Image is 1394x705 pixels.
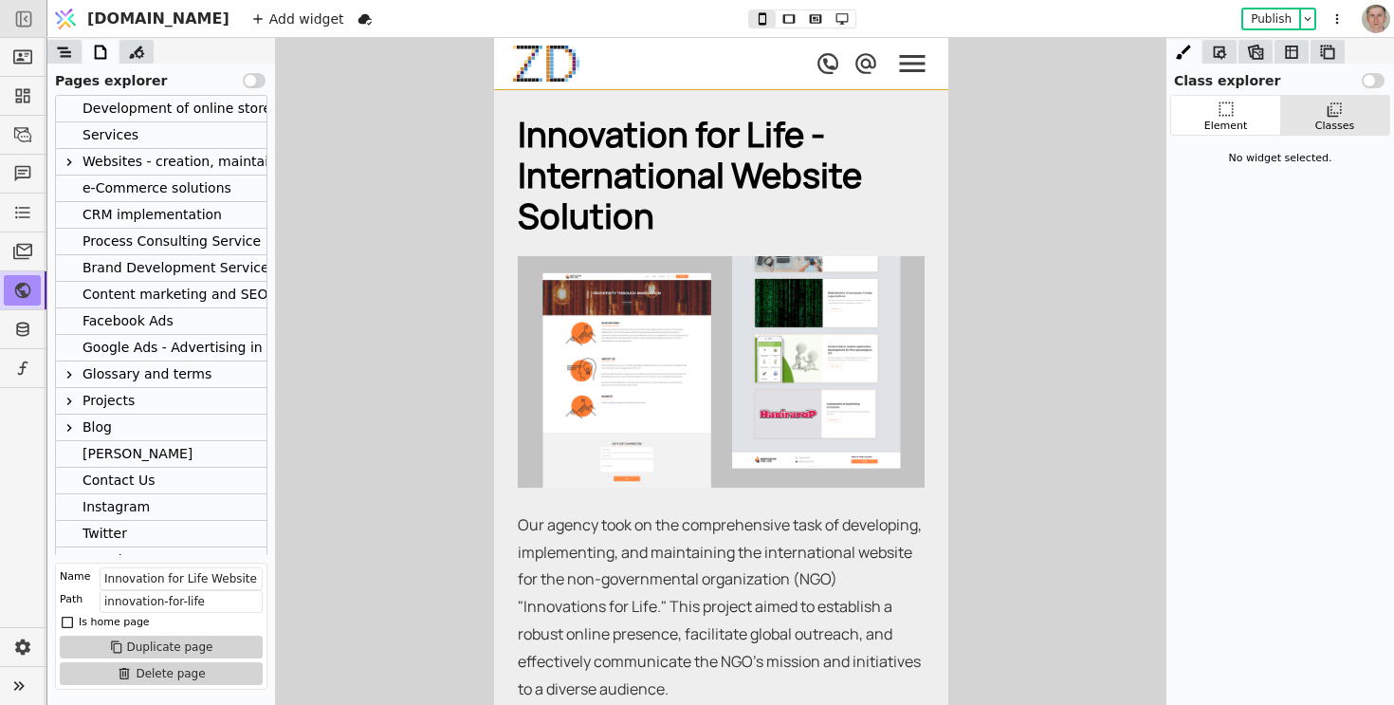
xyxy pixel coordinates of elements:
div: Brand Development Service [83,255,269,281]
div: Glossary and terms [56,362,266,388]
p: Our agency took on the comprehensive task of developing, implementing, and maintaining the intern... [24,473,431,665]
div: Projects [83,388,135,414]
div: Is home page [79,613,150,632]
div: Path [60,590,83,609]
div: Element [1204,119,1248,135]
div: Development of online stores and sites of any complexity [83,96,466,121]
div: Projects [56,388,266,415]
img: Logo [51,1,80,37]
div: Twitter [83,521,127,547]
div: CRM implementation [56,202,266,229]
div: Pages explorer [47,64,275,91]
button: Duplicate page [60,636,263,659]
div: Facebook Ads [83,308,174,334]
div: Google Ads - Advertising in Google [56,335,266,362]
div: Name [60,567,90,586]
div: Contact Us [56,468,266,494]
div: Class explorer [1166,64,1394,91]
div: Facebook Ads [56,308,266,335]
div: Development of online stores and sites of any complexity [56,96,266,122]
img: 1700514186203-mockup-innovationforlife-website.jpg [24,218,431,450]
div: CRM implementation [83,202,222,228]
span: [DOMAIN_NAME] [87,8,229,30]
div: Twitter [56,521,266,547]
div: Newsletter [83,547,155,573]
div: Blog [83,415,112,440]
div: Classes [1315,119,1354,135]
div: Process Consulting Service [83,229,261,254]
div: No widget selected. [1170,143,1390,175]
div: Blog [56,415,266,441]
div: Innovation for Life - International Website Solution [24,76,431,199]
div: Services [56,122,266,149]
div: e-Commerce solutions [56,176,266,202]
div: Websites - creation, maintaining, optimization [56,149,266,176]
button: Delete page [60,662,263,685]
div: Google Ads - Advertising in Google [83,335,314,361]
div: Instagram [56,494,266,521]
div: e-Commerce solutions [83,176,231,201]
button: Publish [1243,9,1299,28]
div: [PERSON_NAME] [83,441,193,467]
img: ZD Agency logo [19,8,85,45]
div: [PERSON_NAME] [56,441,266,468]
div: Brand Development Service [56,255,266,282]
div: Content marketing and SEO [83,282,267,307]
div: Websites - creation, maintaining, optimization [83,149,389,175]
div: Contact Us [83,468,155,493]
div: Services [83,122,138,148]
div: Add widget [247,8,350,30]
div: Glossary and terms [83,362,211,387]
img: 1560949290925-CROPPED-IMG_0201-2-.jpg [1362,5,1390,33]
div: Newsletter [56,547,266,574]
div: Process Consulting Service [56,229,266,255]
div: Content marketing and SEO [56,282,266,308]
div: Instagram [83,494,150,520]
a: [DOMAIN_NAME] [47,1,239,37]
